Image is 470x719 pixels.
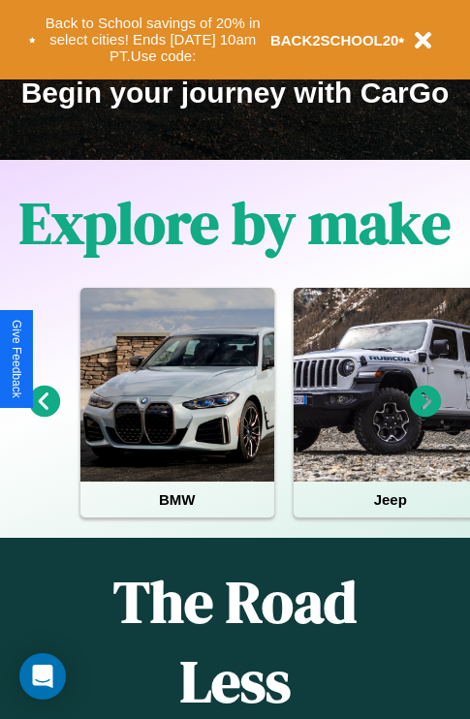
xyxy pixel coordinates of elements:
div: Give Feedback [10,320,23,398]
div: Open Intercom Messenger [19,653,66,700]
b: BACK2SCHOOL20 [270,32,399,48]
h1: Explore by make [19,183,451,263]
button: Back to School savings of 20% in select cities! Ends [DATE] 10am PT.Use code: [36,10,270,70]
h4: BMW [80,482,274,517]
